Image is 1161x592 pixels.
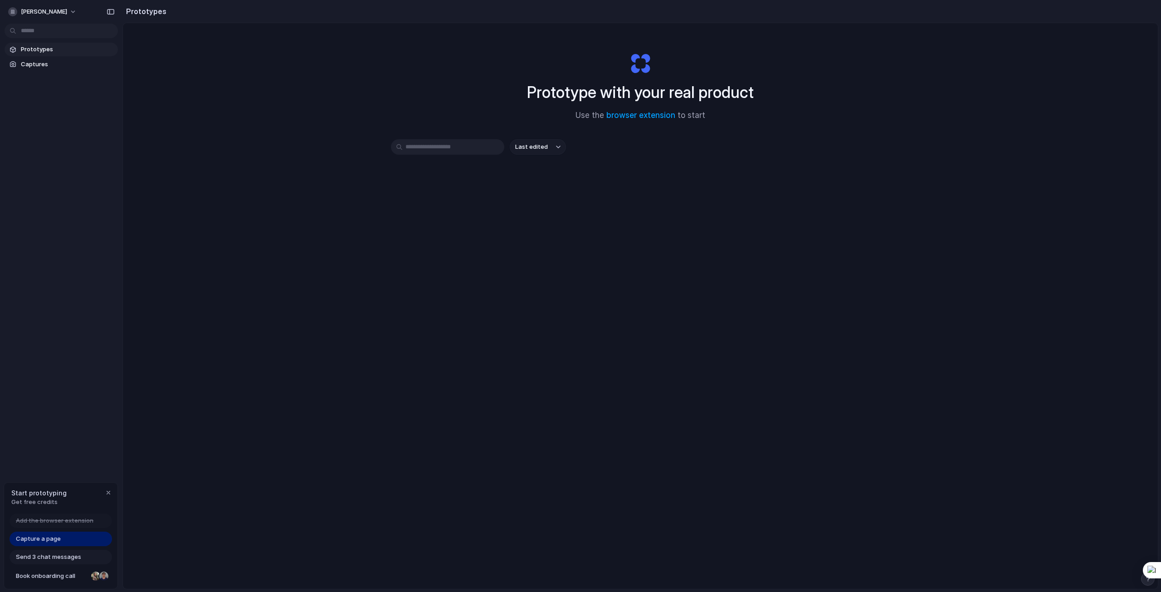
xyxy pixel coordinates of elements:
[21,60,114,69] span: Captures
[16,572,88,581] span: Book onboarding call
[16,534,61,543] span: Capture a page
[16,516,93,525] span: Add the browser extension
[122,6,166,17] h2: Prototypes
[90,571,101,582] div: Nicole Kubica
[98,571,109,582] div: Christian Iacullo
[515,142,548,152] span: Last edited
[510,139,566,155] button: Last edited
[606,111,675,120] a: browser extension
[11,498,67,507] span: Get free credits
[527,80,754,104] h1: Prototype with your real product
[5,58,118,71] a: Captures
[21,45,114,54] span: Prototypes
[576,110,705,122] span: Use the to start
[5,43,118,56] a: Prototypes
[10,569,112,583] a: Book onboarding call
[16,553,81,562] span: Send 3 chat messages
[11,488,67,498] span: Start prototyping
[5,5,81,19] button: [PERSON_NAME]
[21,7,67,16] span: [PERSON_NAME]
